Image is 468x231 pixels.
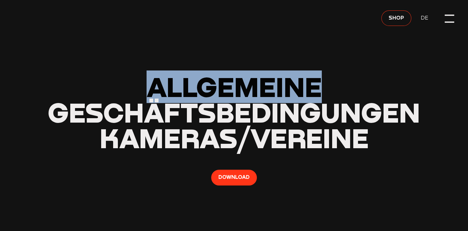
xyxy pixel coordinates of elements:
span: Download [218,173,250,181]
span: Shop [389,14,404,22]
span: Allgemeine Geschäftsbedingungen Kameras/Vereine [48,70,420,154]
a: Shop [381,10,411,26]
a: Download [211,170,257,185]
span: DE [421,14,430,22]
